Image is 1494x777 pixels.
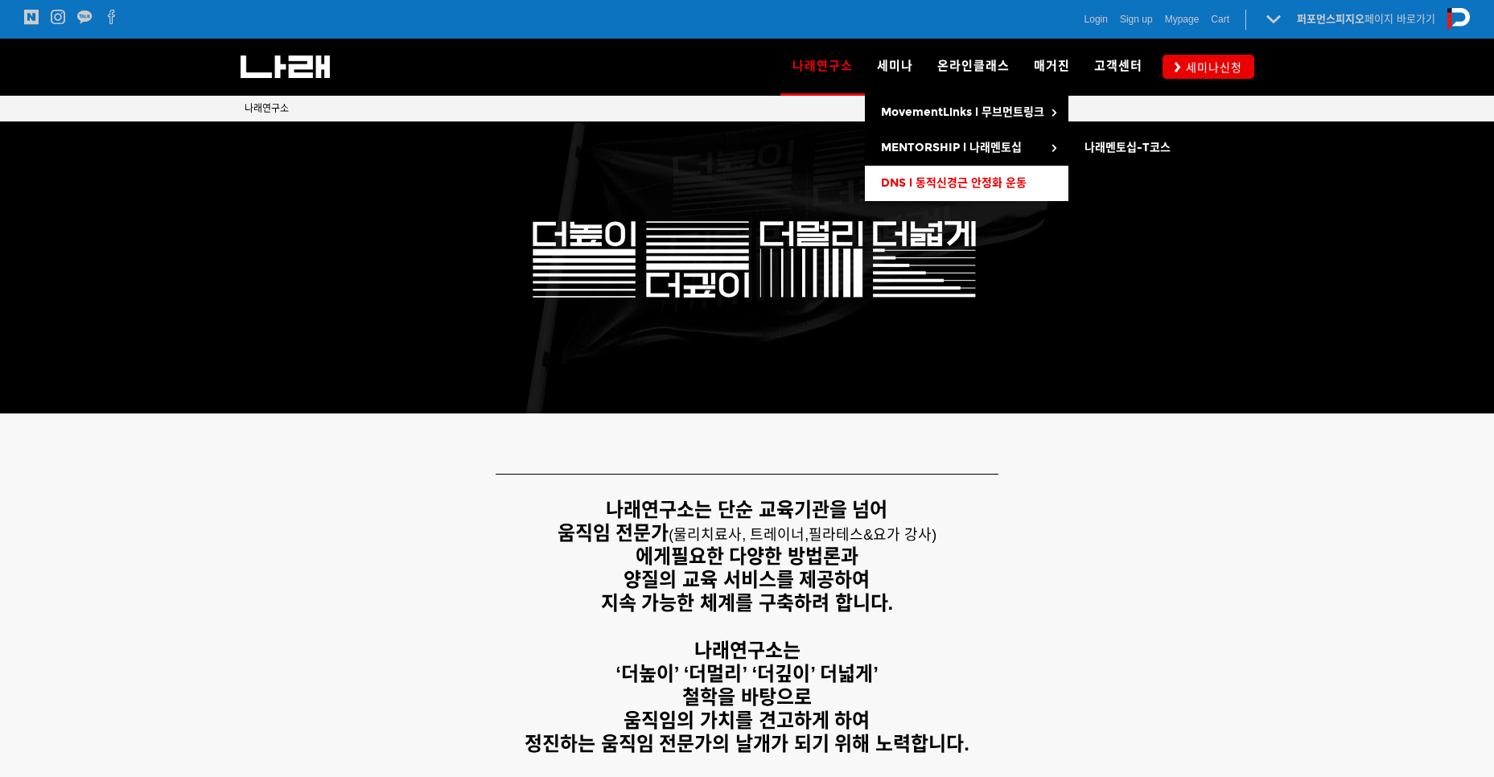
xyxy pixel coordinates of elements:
a: MENTORSHIP l 나래멘토십 [865,130,1068,166]
span: MovementLinks l 무브먼트링크 [881,105,1044,119]
span: 세미나 [877,59,913,73]
a: 온라인클래스 [925,39,1022,95]
strong: 정진하는 움직임 전문가의 날개가 되기 위해 노력합니다. [525,733,969,754]
strong: 움직임의 가치를 견고하게 하여 [624,709,870,731]
a: 세미나신청 [1163,55,1254,78]
strong: ‘더높이’ ‘더멀리’ ‘더깊이’ 더넓게’ [615,663,879,684]
span: 나래연구소 [792,53,853,79]
span: 고객센터 [1094,59,1142,73]
a: Cart [1211,11,1229,27]
span: DNS l 동적신경근 안정화 운동 [881,176,1027,190]
strong: 필요한 다양한 방법론과 [671,545,858,567]
a: 퍼포먼스피지오페이지 바로가기 [1297,13,1435,25]
a: 나래멘토십-T코스 [1068,130,1197,166]
span: 온라인클래스 [937,59,1010,73]
a: 나래연구소 [780,39,865,95]
span: 물리치료사, 트레이너, [673,527,809,543]
strong: 에게 [636,545,671,567]
strong: 움직임 전문가 [558,522,669,544]
a: Mypage [1165,11,1200,27]
strong: 나래연구소는 단순 교육기관을 넘어 [606,499,887,520]
a: 매거진 [1022,39,1082,95]
strong: 지속 가능한 체계를 구축하려 합니다. [601,592,893,614]
span: ( [669,527,809,543]
a: Sign up [1120,11,1153,27]
span: MENTORSHIP l 나래멘토십 [881,141,1022,154]
strong: 나래연구소는 [694,639,801,661]
strong: 양질의 교육 서비스를 제공하여 [624,569,870,590]
strong: 퍼포먼스피지오 [1297,13,1364,25]
a: Login [1084,11,1108,27]
span: 나래멘토십-T코스 [1084,141,1171,154]
a: DNS l 동적신경근 안정화 운동 [865,166,1068,201]
strong: 철학을 바탕으로 [682,686,812,708]
span: 매거진 [1034,59,1070,73]
a: MovementLinks l 무브먼트링크 [865,95,1068,130]
a: 세미나 [865,39,925,95]
span: 필라테스&요가 강사) [809,527,936,543]
a: 고객센터 [1082,39,1154,95]
span: 세미나신청 [1181,60,1242,76]
a: 나래연구소 [245,101,289,117]
span: 나래연구소 [245,103,289,114]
